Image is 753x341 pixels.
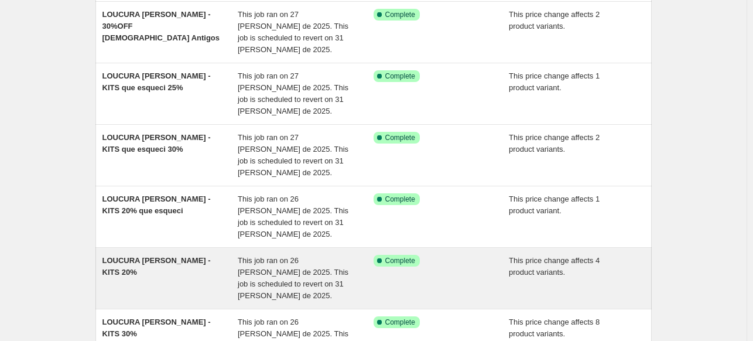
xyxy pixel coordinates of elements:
span: LOUCURA [PERSON_NAME] - KITS 30% [102,318,211,338]
span: This job ran on 26 [PERSON_NAME] de 2025. This job is scheduled to revert on 31 [PERSON_NAME] de ... [238,195,348,238]
span: LOUCURA [PERSON_NAME] - KITS 20% [102,256,211,277]
span: LOUCURA [PERSON_NAME] - KITS que esqueci 30% [102,133,211,154]
span: LOUCURA [PERSON_NAME] - KITS 20% que esqueci [102,195,211,215]
span: This price change affects 8 product variants. [509,318,600,338]
span: This price change affects 2 product variants. [509,10,600,30]
span: This price change affects 4 product variants. [509,256,600,277]
span: Complete [385,318,415,327]
span: LOUCURA [PERSON_NAME] - 30%OFF [DEMOGRAPHIC_DATA] Antigos [102,10,220,42]
span: This price change affects 2 product variants. [509,133,600,154]
span: This job ran on 27 [PERSON_NAME] de 2025. This job is scheduled to revert on 31 [PERSON_NAME] de ... [238,10,348,54]
span: Complete [385,133,415,142]
span: LOUCURA [PERSON_NAME] - KITS que esqueci 25% [102,71,211,92]
span: This price change affects 1 product variant. [509,195,600,215]
span: Complete [385,71,415,81]
span: Complete [385,195,415,204]
span: Complete [385,256,415,265]
span: This job ran on 27 [PERSON_NAME] de 2025. This job is scheduled to revert on 31 [PERSON_NAME] de ... [238,71,348,115]
span: This job ran on 26 [PERSON_NAME] de 2025. This job is scheduled to revert on 31 [PERSON_NAME] de ... [238,256,348,300]
span: This job ran on 27 [PERSON_NAME] de 2025. This job is scheduled to revert on 31 [PERSON_NAME] de ... [238,133,348,177]
span: Complete [385,10,415,19]
span: This price change affects 1 product variant. [509,71,600,92]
